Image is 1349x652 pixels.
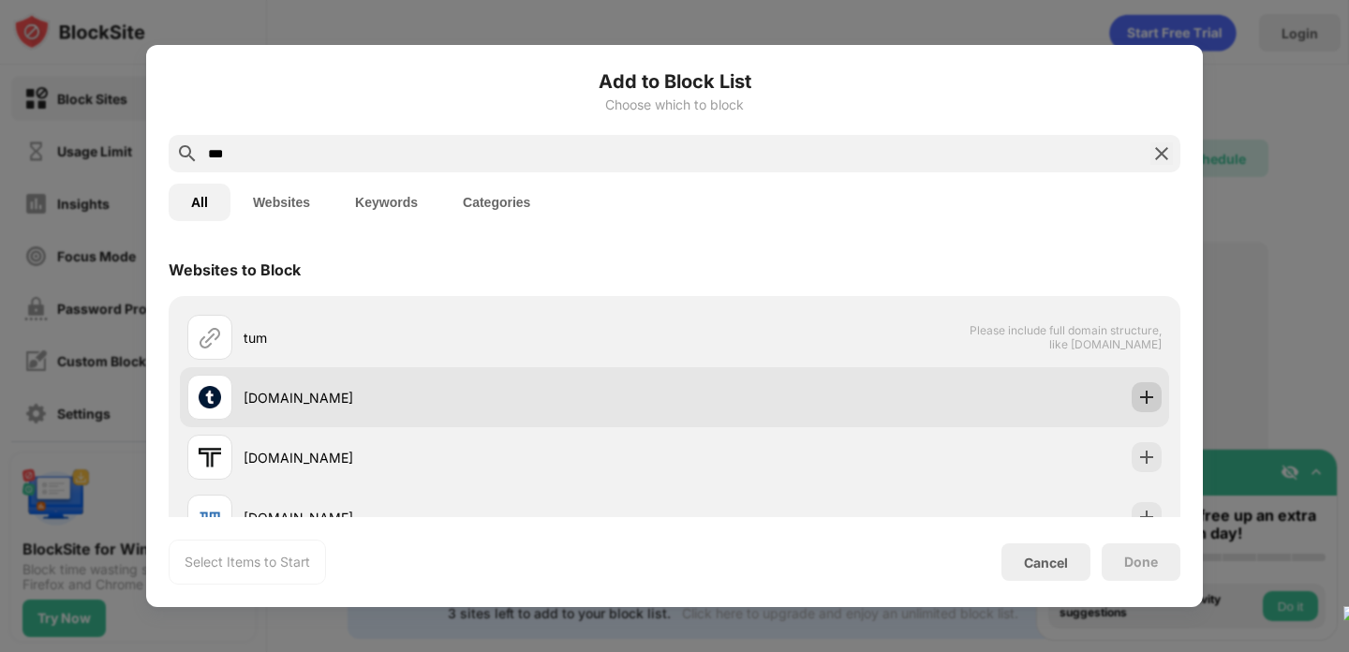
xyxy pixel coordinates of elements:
div: [DOMAIN_NAME] [244,448,674,467]
div: Cancel [1024,555,1068,570]
div: Websites to Block [169,260,301,279]
div: tum [244,328,674,348]
h6: Add to Block List [169,67,1180,96]
img: search-close [1150,142,1173,165]
img: search.svg [176,142,199,165]
button: Categories [440,184,553,221]
div: Select Items to Start [185,553,310,571]
img: url.svg [199,326,221,348]
button: All [169,184,230,221]
img: favicons [199,446,221,468]
div: [DOMAIN_NAME] [244,508,674,527]
div: [DOMAIN_NAME] [244,388,674,407]
img: favicons [199,386,221,408]
span: Please include full domain structure, like [DOMAIN_NAME] [969,323,1162,351]
img: favicons [199,506,221,528]
button: Keywords [333,184,440,221]
button: Websites [230,184,333,221]
div: Done [1124,555,1158,570]
div: Choose which to block [169,97,1180,112]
